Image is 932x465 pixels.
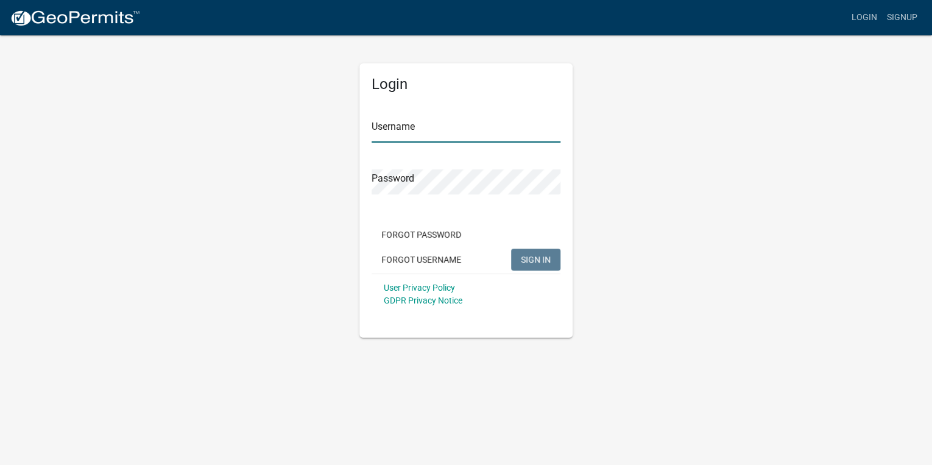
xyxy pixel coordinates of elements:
[511,249,560,271] button: SIGN IN
[384,296,462,305] a: GDPR Privacy Notice
[521,254,551,264] span: SIGN IN
[372,224,471,246] button: Forgot Password
[372,249,471,271] button: Forgot Username
[882,6,922,29] a: Signup
[372,76,560,93] h5: Login
[847,6,882,29] a: Login
[384,283,455,293] a: User Privacy Policy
